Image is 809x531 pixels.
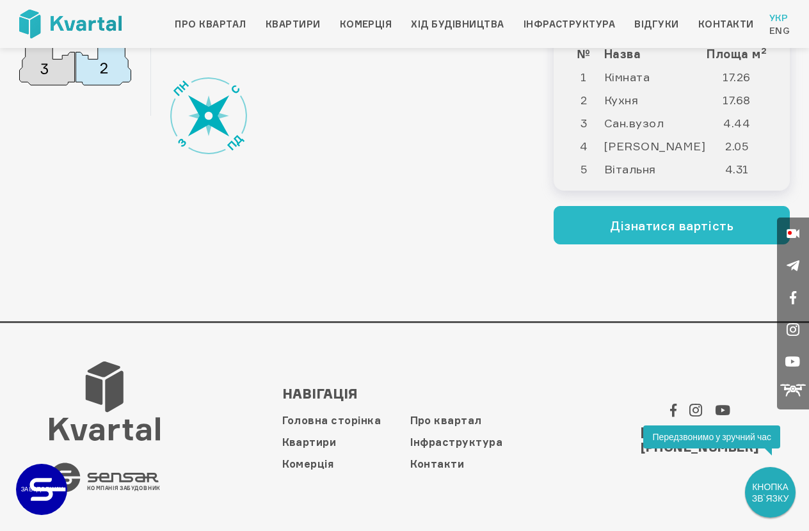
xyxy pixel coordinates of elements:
[19,10,122,38] img: Kvartal
[643,425,780,448] div: Передзвонимо у зручний час
[524,17,616,32] a: Інфраструктура
[411,17,504,32] a: Хід будівництва
[706,88,780,111] td: 17.68
[604,42,706,65] th: Назва
[175,17,246,32] a: Про квартал
[769,12,790,24] a: Укр
[410,457,465,470] a: Контакти
[282,436,337,448] a: Квартири
[564,134,603,157] td: 4
[706,157,780,180] td: 4.31
[706,134,780,157] td: 2.05
[266,17,321,32] a: Квартири
[88,485,161,492] text: КОМПАНІЯ ЗАБУДОВНИК
[564,65,603,88] td: 1
[282,386,519,402] h3: Навігація
[634,17,678,32] a: Відгуки
[641,440,760,455] a: [PHONE_NUMBER]
[604,157,706,180] td: Вітальня
[604,88,706,111] td: Кухня
[282,457,334,470] a: Комерція
[564,42,603,65] th: №
[746,468,794,516] div: КНОПКА ЗВ`ЯЗКУ
[340,17,392,32] a: Комерція
[49,361,160,441] img: Kvartal
[706,111,780,134] td: 4.44
[16,464,67,515] a: ЗАБУДОВНИК
[641,424,760,440] a: [PHONE_NUMBER]
[564,88,603,111] td: 2
[698,17,754,32] a: Контакти
[282,414,381,427] a: Головна сторінка
[769,24,790,37] a: Eng
[706,65,780,88] td: 17.26
[706,42,780,65] th: Площа м
[564,111,603,134] td: 3
[604,134,706,157] td: [PERSON_NAME]
[564,157,603,180] td: 5
[604,65,706,88] td: Кімната
[604,111,706,134] td: Сан.вузол
[49,470,160,483] a: КОМПАНІЯ ЗАБУДОВНИК
[410,414,482,427] a: Про квартал
[410,436,503,448] a: Інфраструктура
[554,206,790,244] button: Дізнатися вартість
[761,45,767,56] sup: 2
